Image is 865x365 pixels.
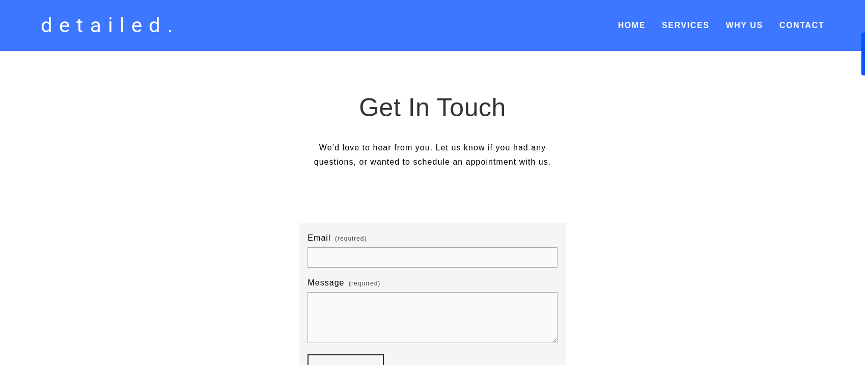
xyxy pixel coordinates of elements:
a: Home [618,16,646,35]
a: Why Us [726,21,763,30]
span: Message [308,278,344,288]
a: Contact [779,16,824,35]
a: Services [662,21,709,30]
p: We’d love to hear from you. Let us know if you had any questions, or wanted to schedule an appoin... [308,141,557,169]
span: (required) [335,232,367,245]
h1: Get In Touch [308,92,557,124]
span: Email [308,233,330,243]
a: detailed. [36,10,185,41]
span: (required) [349,277,380,290]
